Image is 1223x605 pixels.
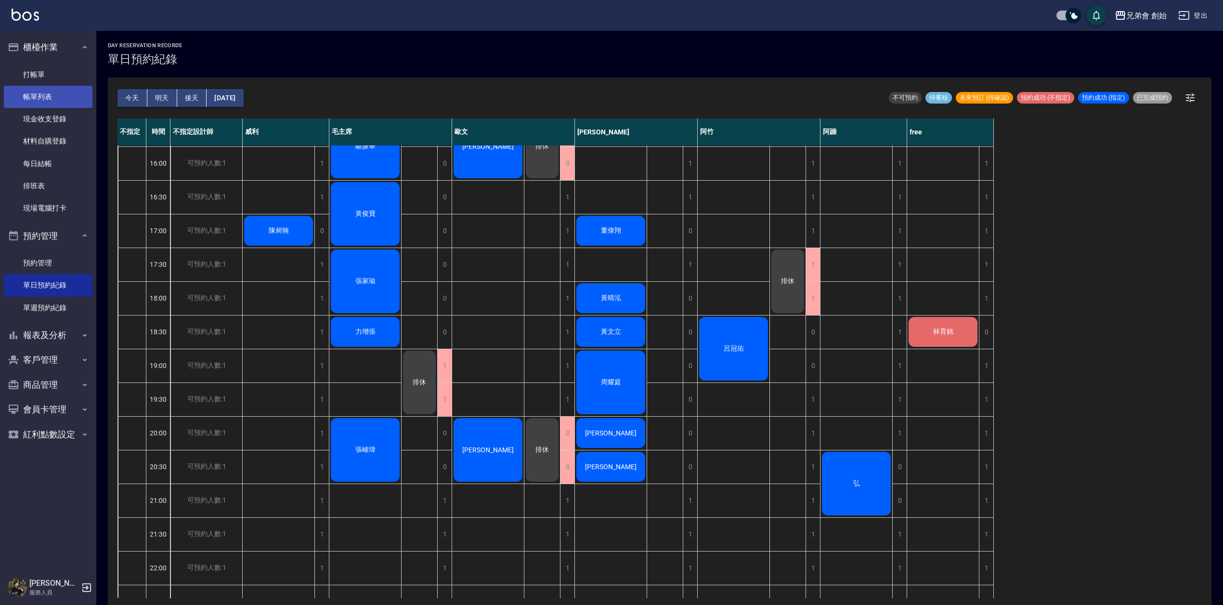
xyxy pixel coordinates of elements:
span: 弘 [851,479,862,488]
div: 可預約人數:1 [170,214,242,248]
div: 1 [979,484,993,517]
div: 1 [892,181,907,214]
div: 1 [892,214,907,248]
div: 1 [806,214,820,248]
span: 張家瑜 [353,277,377,286]
a: 每日結帳 [4,153,92,175]
div: 0 [437,282,452,315]
span: 排休 [411,378,428,387]
div: 0 [560,450,574,484]
div: 1 [314,349,329,382]
div: 1 [892,282,907,315]
div: 21:30 [146,517,170,551]
div: 1 [560,316,574,349]
span: 張峻瑋 [353,446,377,454]
div: 16:00 [146,146,170,180]
div: 1 [437,518,452,551]
div: 可預約人數:1 [170,450,242,484]
div: 1 [437,383,452,416]
div: 0 [683,214,697,248]
div: 1 [314,282,329,315]
div: 可預約人數:1 [170,282,242,315]
div: 1 [683,147,697,180]
h3: 單日預約紀錄 [108,53,182,66]
a: 預約管理 [4,252,92,274]
span: 預約成功 (不指定) [1017,93,1074,102]
div: 1 [560,518,574,551]
div: 可預約人數:1 [170,518,242,551]
span: 排休 [779,277,796,286]
div: 1 [892,248,907,281]
div: 1 [314,147,329,180]
div: 1 [314,417,329,450]
div: 1 [314,518,329,551]
div: 0 [560,147,574,180]
div: 18:00 [146,281,170,315]
div: 0 [806,316,820,349]
button: 紅利點數設定 [4,422,92,447]
span: 呂冠佑 [722,344,746,353]
div: 0 [683,450,697,484]
span: 黃晴泓 [599,294,623,302]
div: 19:00 [146,349,170,382]
div: 1 [437,552,452,585]
span: [PERSON_NAME] [460,143,516,150]
div: 1 [560,181,574,214]
div: 可預約人數:1 [170,417,242,450]
a: 單日預約紀錄 [4,274,92,296]
div: 1 [314,181,329,214]
div: 1 [979,383,993,416]
div: 1 [437,349,452,382]
div: 20:30 [146,450,170,484]
div: 不指定設計師 [170,118,243,145]
button: 明天 [147,89,177,107]
div: 0 [437,147,452,180]
div: 16:30 [146,180,170,214]
button: 登出 [1174,7,1211,25]
a: 帳單列表 [4,86,92,108]
div: 可預約人數:1 [170,248,242,281]
div: 可預約人數:1 [170,181,242,214]
div: 1 [979,147,993,180]
a: 單週預約紀錄 [4,297,92,319]
div: 1 [806,282,820,315]
div: 1 [683,552,697,585]
div: 0 [437,417,452,450]
div: 1 [683,181,697,214]
div: 0 [892,484,907,517]
span: 黃俊寶 [353,210,377,218]
div: 1 [979,417,993,450]
div: 18:30 [146,315,170,349]
div: 19:30 [146,382,170,416]
div: [PERSON_NAME] [575,118,698,145]
span: 駱彥華 [353,142,377,151]
div: 21:00 [146,484,170,517]
span: 林育銘 [931,328,955,336]
button: 商品管理 [4,372,92,397]
div: 1 [892,316,907,349]
span: 預約成功 (指定) [1078,93,1129,102]
button: 會員卡管理 [4,397,92,422]
button: 櫃檯作業 [4,35,92,60]
div: 1 [979,181,993,214]
span: 已完成預約 [1133,93,1172,102]
div: 1 [314,383,329,416]
div: 0 [437,181,452,214]
h2: day Reservation records [108,42,182,49]
div: 1 [437,484,452,517]
div: 0 [437,248,452,281]
img: Logo [12,9,39,21]
button: 客戶管理 [4,347,92,372]
div: 不指定 [117,118,146,145]
div: 1 [979,450,993,484]
span: 周耀庭 [599,378,623,387]
div: 22:00 [146,551,170,585]
span: 不可預約 [889,93,922,102]
div: free [907,118,994,145]
div: 0 [979,316,993,349]
div: 1 [560,282,574,315]
div: 0 [683,316,697,349]
div: 1 [560,214,574,248]
div: 1 [560,484,574,517]
div: 1 [683,248,697,281]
